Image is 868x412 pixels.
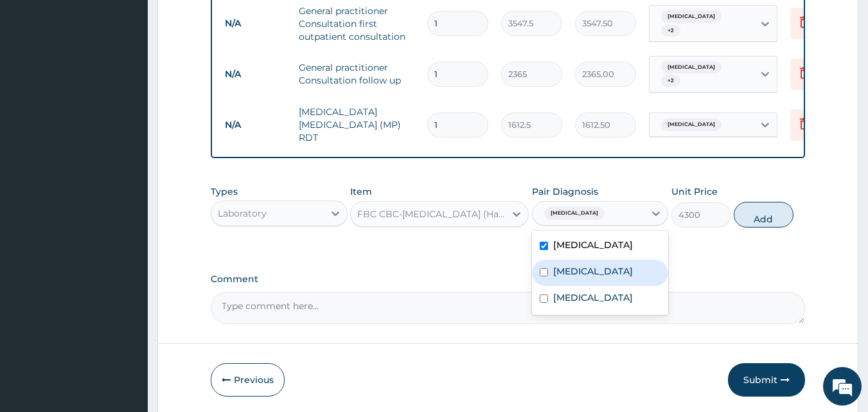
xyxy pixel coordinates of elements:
[218,207,267,220] div: Laboratory
[728,363,805,397] button: Submit
[218,62,292,86] td: N/A
[211,6,242,37] div: Minimize live chat window
[661,118,722,131] span: [MEDICAL_DATA]
[24,64,52,96] img: d_794563401_company_1708531726252_794563401
[532,185,598,198] label: Pair Diagnosis
[661,24,680,37] span: + 2
[544,207,605,220] span: [MEDICAL_DATA]
[734,202,793,228] button: Add
[218,12,292,35] td: N/A
[211,186,238,197] label: Types
[218,113,292,137] td: N/A
[211,363,285,397] button: Previous
[661,10,722,23] span: [MEDICAL_DATA]
[6,275,245,320] textarea: Type your message and hit 'Enter'
[75,124,177,254] span: We're online!
[553,238,633,251] label: [MEDICAL_DATA]
[553,265,633,278] label: [MEDICAL_DATA]
[553,291,633,304] label: [MEDICAL_DATA]
[661,75,680,87] span: + 2
[671,185,718,198] label: Unit Price
[211,274,806,285] label: Comment
[292,99,421,150] td: [MEDICAL_DATA] [MEDICAL_DATA] (MP) RDT
[661,61,722,74] span: [MEDICAL_DATA]
[350,185,372,198] label: Item
[67,72,216,89] div: Chat with us now
[357,208,506,220] div: FBC CBC-[MEDICAL_DATA] (Haemogram) - [Blood]
[292,55,421,93] td: General practitioner Consultation follow up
